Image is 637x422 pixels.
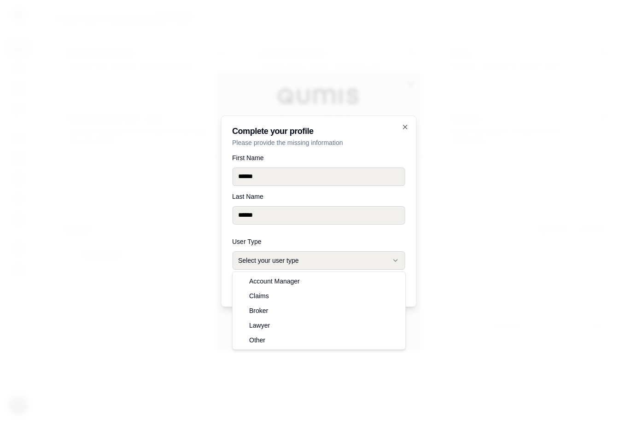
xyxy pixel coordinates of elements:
span: Other [249,335,265,345]
label: Last Name [232,193,405,200]
span: Lawyer [249,321,270,330]
span: Claims [249,291,269,301]
p: Please provide the missing information [232,138,405,147]
label: User Type [232,238,405,245]
span: Broker [249,306,268,315]
label: First Name [232,155,405,161]
span: Account Manager [249,277,300,286]
h2: Complete your profile [232,127,405,135]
